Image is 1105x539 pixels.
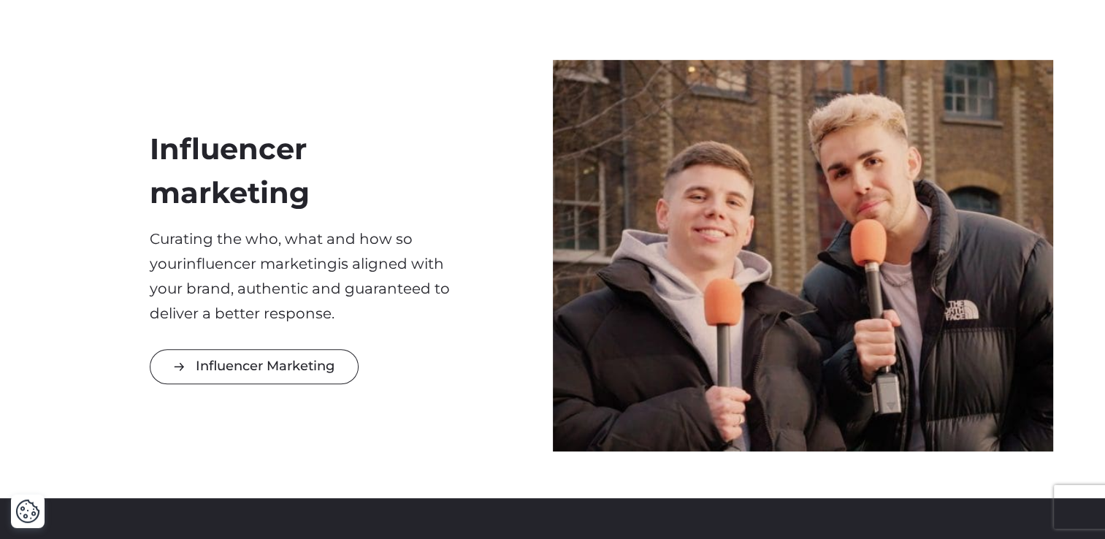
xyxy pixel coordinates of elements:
[15,499,40,524] button: Cookie Settings
[553,60,1053,452] img: George-Joe-Baggs-Influencer-Marketing
[150,230,413,272] span: Curating the who, what and how so your
[150,349,359,383] a: Influencer Marketing
[150,226,455,326] p: influencer marketing
[150,127,455,215] h2: Influencer marketing
[15,499,40,524] img: Revisit consent button
[150,255,450,322] span: is aligned with your brand, authentic and guaranteed to deliver a better response.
